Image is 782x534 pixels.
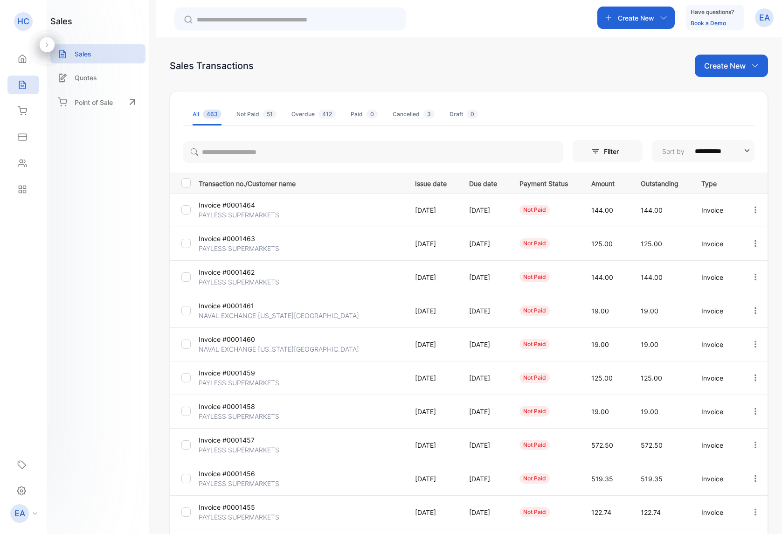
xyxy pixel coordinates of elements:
[415,474,450,484] p: [DATE]
[591,206,613,214] span: 144.00
[415,205,450,215] p: [DATE]
[701,407,732,416] p: Invoice
[17,15,29,28] p: HC
[591,374,613,382] span: 125.00
[469,474,500,484] p: [DATE]
[415,507,450,517] p: [DATE]
[199,368,267,378] p: Invoice #0001459
[415,340,450,349] p: [DATE]
[469,177,500,188] p: Due date
[199,301,267,311] p: Invoice #0001461
[199,479,279,488] p: PAYLESS SUPERMARKETS
[641,340,658,348] span: 19.00
[199,334,267,344] p: Invoice #0001460
[591,240,613,248] span: 125.00
[199,469,267,479] p: Invoice #0001456
[701,205,732,215] p: Invoice
[701,373,732,383] p: Invoice
[199,311,359,320] p: NAVAL EXCHANGE [US_STATE][GEOGRAPHIC_DATA]
[469,407,500,416] p: [DATE]
[50,44,145,63] a: Sales
[291,110,336,118] div: Overdue
[75,97,113,107] p: Point of Sale
[351,110,378,118] div: Paid
[701,306,732,316] p: Invoice
[367,110,378,118] span: 0
[469,306,500,316] p: [DATE]
[469,440,500,450] p: [DATE]
[591,508,611,516] span: 122.74
[591,273,613,281] span: 144.00
[318,110,336,118] span: 412
[469,239,500,249] p: [DATE]
[469,205,500,215] p: [DATE]
[519,339,550,349] div: not paid
[691,20,726,27] a: Book a Demo
[755,7,774,29] button: EA
[591,441,613,449] span: 572.50
[199,200,267,210] p: Invoice #0001464
[591,177,622,188] p: Amount
[393,110,435,118] div: Cancelled
[203,110,221,118] span: 463
[415,272,450,282] p: [DATE]
[641,240,662,248] span: 125.00
[701,272,732,282] p: Invoice
[469,272,500,282] p: [DATE]
[618,13,654,23] p: Create New
[469,373,500,383] p: [DATE]
[423,110,435,118] span: 3
[641,408,658,416] span: 19.00
[695,55,768,77] button: Create New
[263,110,277,118] span: 51
[199,177,403,188] p: Transaction no./Customer name
[641,374,662,382] span: 125.00
[701,440,732,450] p: Invoice
[641,206,663,214] span: 144.00
[641,307,658,315] span: 19.00
[701,239,732,249] p: Invoice
[519,507,550,517] div: not paid
[199,402,267,411] p: Invoice #0001458
[519,406,550,416] div: not paid
[50,92,145,112] a: Point of Sale
[691,7,734,17] p: Have questions?
[75,49,91,59] p: Sales
[199,234,267,243] p: Invoice #0001463
[199,344,359,354] p: NAVAL EXCHANGE [US_STATE][GEOGRAPHIC_DATA]
[641,177,682,188] p: Outstanding
[519,177,572,188] p: Payment Status
[469,507,500,517] p: [DATE]
[450,110,478,118] div: Draft
[519,473,550,484] div: not paid
[662,146,685,156] p: Sort by
[50,68,145,87] a: Quotes
[199,243,279,253] p: PAYLESS SUPERMARKETS
[14,507,25,520] p: EA
[170,59,254,73] div: Sales Transactions
[519,272,550,282] div: not paid
[199,512,279,522] p: PAYLESS SUPERMARKETS
[236,110,277,118] div: Not Paid
[199,210,279,220] p: PAYLESS SUPERMARKETS
[641,475,663,483] span: 519.35
[199,502,267,512] p: Invoice #0001455
[199,378,279,388] p: PAYLESS SUPERMARKETS
[519,238,550,249] div: not paid
[641,441,663,449] span: 572.50
[591,475,613,483] span: 519.35
[519,373,550,383] div: not paid
[759,12,770,24] p: EA
[597,7,675,29] button: Create New
[652,140,754,162] button: Sort by
[199,445,279,455] p: PAYLESS SUPERMARKETS
[641,508,661,516] span: 122.74
[199,277,279,287] p: PAYLESS SUPERMARKETS
[701,474,732,484] p: Invoice
[193,110,221,118] div: All
[519,305,550,316] div: not paid
[591,408,609,416] span: 19.00
[415,306,450,316] p: [DATE]
[591,307,609,315] span: 19.00
[701,507,732,517] p: Invoice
